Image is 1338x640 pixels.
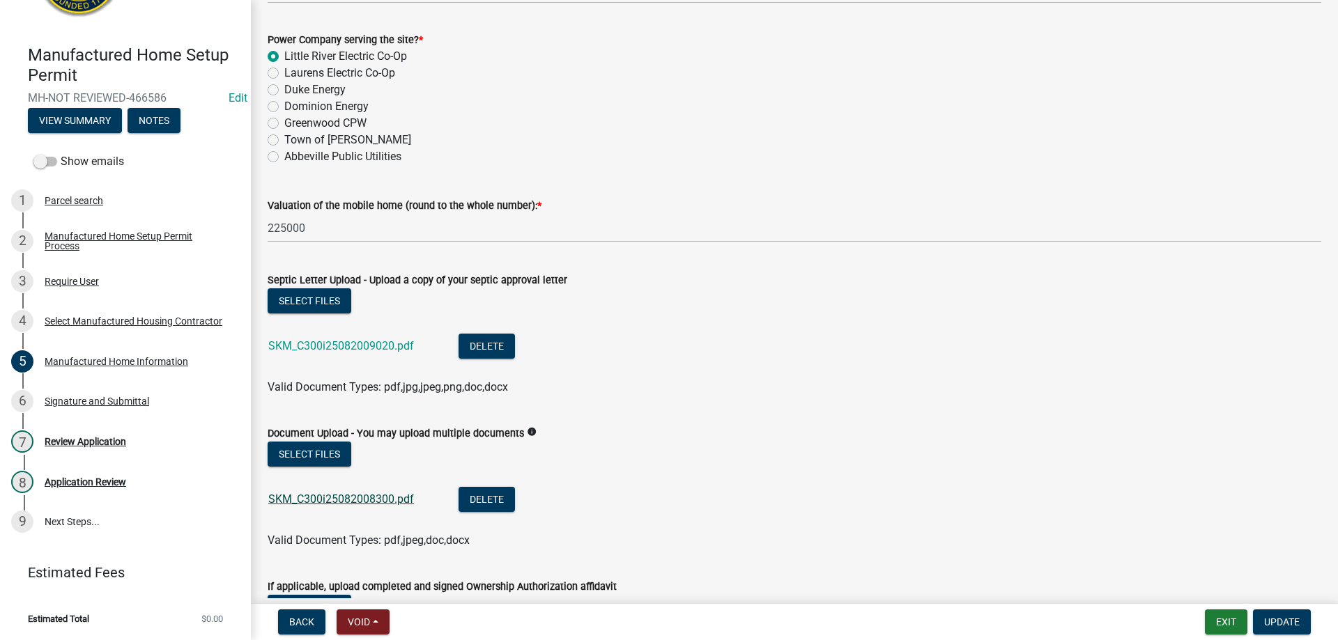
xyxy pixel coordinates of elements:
label: Abbeville Public Utilities [284,148,401,165]
div: 8 [11,471,33,493]
span: Back [289,616,314,627]
a: Edit [229,91,247,104]
span: Void [348,616,370,627]
span: Valid Document Types: pdf,jpg,jpeg,png,doc,docx [268,380,508,393]
div: 4 [11,310,33,332]
wm-modal-confirm: Edit Application Number [229,91,247,104]
div: 5 [11,350,33,373]
button: View Summary [28,108,122,133]
a: SKM_C300i25082008300.pdf [268,492,414,506]
div: Application Review [45,477,126,487]
span: MH-NOT REVIEWED-466586 [28,91,223,104]
div: Manufactured Home Setup Permit Process [45,231,229,251]
button: Exit [1205,609,1247,634]
span: Estimated Total [28,614,89,623]
wm-modal-confirm: Notes [128,116,180,127]
i: info [527,427,537,437]
wm-modal-confirm: Delete Document [459,494,515,507]
label: Laurens Electric Co-Op [284,65,395,81]
label: If applicable, upload completed and signed Ownership Authorization affidavit [268,582,617,592]
wm-modal-confirm: Summary [28,116,122,127]
div: 6 [11,390,33,412]
div: 7 [11,430,33,453]
div: 1 [11,189,33,212]
label: Duke Energy [284,81,346,98]
div: Signature and Submittal [45,396,149,406]
button: Back [278,609,325,634]
a: SKM_C300i25082009020.pdf [268,339,414,352]
div: Parcel search [45,196,103,205]
button: Select files [268,442,351,467]
label: Valuation of the mobile home (round to the whole number): [268,201,541,211]
h4: Manufactured Home Setup Permit [28,45,240,86]
label: Power Company serving the site? [268,36,423,45]
div: 3 [11,270,33,292]
button: Select files [268,595,351,620]
span: Update [1264,616,1300,627]
label: Document Upload - You may upload multiple documents [268,429,524,439]
button: Notes [128,108,180,133]
label: Greenwood CPW [284,115,367,132]
span: $0.00 [201,614,223,623]
div: 2 [11,230,33,252]
button: Void [337,609,390,634]
label: Dominion Energy [284,98,369,115]
div: Select Manufactured Housing Contractor [45,316,222,326]
div: Require User [45,276,99,286]
div: Review Application [45,437,126,446]
label: Little River Electric Co-Op [284,48,407,65]
label: Town of [PERSON_NAME] [284,132,411,148]
label: Show emails [33,153,124,170]
button: Update [1253,609,1311,634]
button: Delete [459,487,515,512]
wm-modal-confirm: Delete Document [459,341,515,354]
button: Select files [268,288,351,313]
a: Estimated Fees [11,559,229,586]
div: Manufactured Home Information [45,357,188,366]
button: Delete [459,334,515,359]
label: Septic Letter Upload - Upload a copy of your septic approval letter [268,276,567,286]
div: 9 [11,510,33,533]
span: Valid Document Types: pdf,jpeg,doc,docx [268,533,470,547]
